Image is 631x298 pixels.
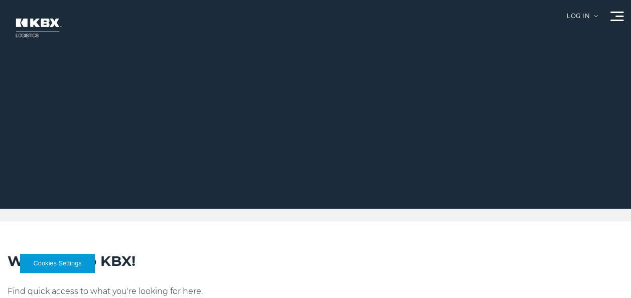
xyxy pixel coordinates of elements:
[8,285,623,297] p: Find quick access to what you're looking for here.
[8,251,623,270] h2: Welcome to KBX!
[20,254,95,273] button: Cookies Settings
[8,10,68,46] img: kbx logo
[567,13,598,27] div: Log in
[594,15,598,17] img: arrow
